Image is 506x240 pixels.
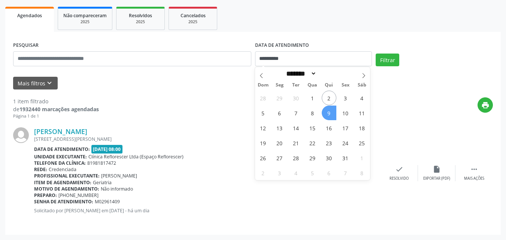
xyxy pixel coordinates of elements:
[129,12,152,19] span: Resolvidos
[256,91,270,105] span: Setembro 28, 2025
[272,106,287,120] span: Outubro 6, 2025
[338,106,353,120] span: Outubro 10, 2025
[255,40,309,51] label: DATA DE ATENDIMENTO
[13,105,99,113] div: de
[337,83,354,88] span: Sex
[338,165,353,180] span: Novembro 7, 2025
[464,176,484,181] div: Mais ações
[34,186,99,192] b: Motivo de agendamento:
[101,186,133,192] span: Não informado
[481,101,490,109] i: print
[355,151,369,165] span: Novembro 1, 2025
[271,83,288,88] span: Seg
[355,106,369,120] span: Outubro 11, 2025
[34,166,47,173] b: Rede:
[322,106,336,120] span: Outubro 9, 2025
[58,192,99,198] span: [PHONE_NUMBER]
[322,91,336,105] span: Outubro 2, 2025
[470,165,478,173] i: 
[49,166,76,173] span: Credenciada
[272,151,287,165] span: Outubro 27, 2025
[355,165,369,180] span: Novembro 8, 2025
[272,136,287,150] span: Outubro 20, 2025
[34,198,93,205] b: Senha de atendimento:
[34,192,57,198] b: Preparo:
[305,91,320,105] span: Outubro 1, 2025
[181,12,206,19] span: Cancelados
[289,121,303,135] span: Outubro 14, 2025
[34,160,86,166] b: Telefone da clínica:
[255,83,272,88] span: Dom
[423,176,450,181] div: Exportar (PDF)
[272,121,287,135] span: Outubro 13, 2025
[390,176,409,181] div: Resolvido
[13,113,99,119] div: Página 1 de 1
[13,127,29,143] img: img
[289,151,303,165] span: Outubro 28, 2025
[256,106,270,120] span: Outubro 5, 2025
[289,106,303,120] span: Outubro 7, 2025
[305,121,320,135] span: Outubro 15, 2025
[288,83,304,88] span: Ter
[87,160,116,166] span: 81981817472
[355,136,369,150] span: Outubro 25, 2025
[289,136,303,150] span: Outubro 21, 2025
[305,106,320,120] span: Outubro 8, 2025
[256,165,270,180] span: Novembro 2, 2025
[316,70,341,78] input: Year
[433,165,441,173] i: insert_drive_file
[13,97,99,105] div: 1 item filtrado
[478,97,493,113] button: print
[34,207,381,214] p: Solicitado por [PERSON_NAME] em [DATE] - há um dia
[34,136,381,142] div: [STREET_ADDRESS][PERSON_NAME]
[322,121,336,135] span: Outubro 16, 2025
[122,19,159,25] div: 2025
[322,136,336,150] span: Outubro 23, 2025
[272,91,287,105] span: Setembro 29, 2025
[338,151,353,165] span: Outubro 31, 2025
[34,127,87,136] a: [PERSON_NAME]
[34,173,100,179] b: Profissional executante:
[256,151,270,165] span: Outubro 26, 2025
[338,91,353,105] span: Outubro 3, 2025
[322,151,336,165] span: Outubro 30, 2025
[338,121,353,135] span: Outubro 17, 2025
[17,12,42,19] span: Agendados
[321,83,337,88] span: Qui
[63,12,107,19] span: Não compareceram
[34,179,91,186] b: Item de agendamento:
[101,173,137,179] span: [PERSON_NAME]
[174,19,212,25] div: 2025
[338,136,353,150] span: Outubro 24, 2025
[88,154,184,160] span: Clínica Reflorescer Ltda (Espaço Reflorescer)
[395,165,403,173] i: check
[355,91,369,105] span: Outubro 4, 2025
[284,70,317,78] select: Month
[256,136,270,150] span: Outubro 19, 2025
[13,40,39,51] label: PESQUISAR
[95,198,120,205] span: M02961409
[322,165,336,180] span: Novembro 6, 2025
[91,145,123,154] span: [DATE] 08:00
[376,54,399,66] button: Filtrar
[289,91,303,105] span: Setembro 30, 2025
[256,121,270,135] span: Outubro 12, 2025
[305,165,320,180] span: Novembro 5, 2025
[305,151,320,165] span: Outubro 29, 2025
[19,106,99,113] strong: 1932440 marcações agendadas
[45,79,54,87] i: keyboard_arrow_down
[304,83,321,88] span: Qua
[34,146,90,152] b: Data de atendimento:
[289,165,303,180] span: Novembro 4, 2025
[272,165,287,180] span: Novembro 3, 2025
[93,179,112,186] span: Geriatria
[63,19,107,25] div: 2025
[355,121,369,135] span: Outubro 18, 2025
[34,154,87,160] b: Unidade executante:
[305,136,320,150] span: Outubro 22, 2025
[13,77,58,90] button: Mais filtroskeyboard_arrow_down
[354,83,370,88] span: Sáb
